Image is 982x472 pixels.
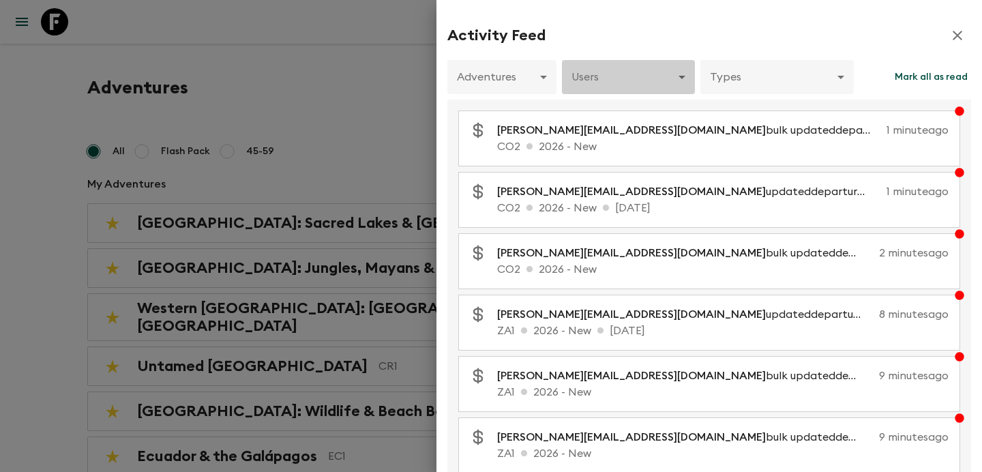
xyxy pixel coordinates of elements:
p: updated departure prices [497,306,874,323]
p: ZA1 2026 - New [497,384,949,400]
span: [PERSON_NAME][EMAIL_ADDRESS][DOMAIN_NAME] [497,125,766,136]
p: bulk updated departure prices [497,122,881,138]
p: CO2 2026 - New [497,261,949,278]
p: ZA1 2026 - New [DATE] [497,323,949,339]
p: bulk updated departure prices [497,368,874,384]
span: [PERSON_NAME][EMAIL_ADDRESS][DOMAIN_NAME] [497,248,766,259]
p: ZA1 2026 - New [497,445,949,462]
p: CO2 2026 - New [497,138,949,155]
span: [PERSON_NAME][EMAIL_ADDRESS][DOMAIN_NAME] [497,186,766,197]
p: 9 minutes ago [879,429,949,445]
button: Mark all as read [891,60,971,94]
p: 1 minute ago [887,183,949,200]
p: 9 minutes ago [879,368,949,384]
p: 1 minute ago [887,122,949,138]
div: Users [562,58,695,96]
span: [PERSON_NAME][EMAIL_ADDRESS][DOMAIN_NAME] [497,432,766,443]
p: updated departure prices [497,183,881,200]
div: Types [700,58,854,96]
p: bulk updated departure prices [497,245,874,261]
span: [PERSON_NAME][EMAIL_ADDRESS][DOMAIN_NAME] [497,309,766,320]
span: [PERSON_NAME][EMAIL_ADDRESS][DOMAIN_NAME] [497,370,766,381]
p: bulk updated departure prices [497,429,874,445]
p: CO2 2026 - New [DATE] [497,200,949,216]
h2: Activity Feed [447,27,546,44]
p: 2 minutes ago [879,245,949,261]
div: Adventures [447,58,556,96]
p: 8 minutes ago [879,306,949,323]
